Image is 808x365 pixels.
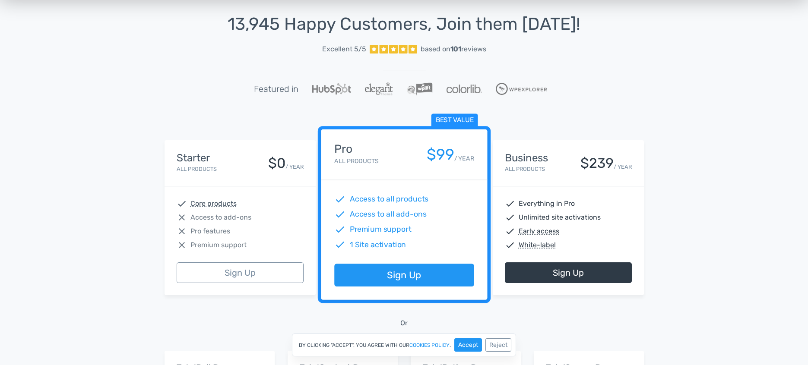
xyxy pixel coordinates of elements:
[349,239,406,250] span: 1 Site activation
[177,152,217,164] h4: Starter
[485,338,511,352] button: Reject
[454,154,474,163] small: / YEAR
[519,212,601,223] span: Unlimited site activations
[580,156,614,171] div: $239
[177,262,304,283] a: Sign Up
[334,209,345,220] span: check
[505,198,515,209] span: check
[505,226,515,236] span: check
[334,194,345,205] span: check
[190,212,251,223] span: Access to add-ons
[496,83,547,95] img: WPExplorer
[334,143,378,155] h4: Pro
[400,318,408,328] span: Or
[190,240,247,250] span: Premium support
[505,152,548,164] h4: Business
[447,85,482,93] img: Colorlib
[409,343,450,348] a: cookies policy
[334,224,345,235] span: check
[519,240,556,250] abbr: White-label
[322,44,366,54] span: Excellent 5/5
[431,114,478,127] span: Best value
[426,146,454,163] div: $99
[349,209,426,220] span: Access to all add-ons
[334,264,474,287] a: Sign Up
[421,44,486,54] div: based on reviews
[268,156,285,171] div: $0
[285,163,304,171] small: / YEAR
[505,240,515,250] span: check
[334,239,345,250] span: check
[177,212,187,223] span: close
[614,163,632,171] small: / YEAR
[165,41,644,58] a: Excellent 5/5 based on101reviews
[505,262,632,283] a: Sign Up
[365,82,393,95] img: ElegantThemes
[254,84,298,94] h5: Featured in
[505,212,515,223] span: check
[454,338,482,352] button: Accept
[177,198,187,209] span: check
[190,226,230,236] span: Pro features
[349,224,411,235] span: Premium support
[450,45,461,53] strong: 101
[505,166,545,172] small: All Products
[177,226,187,236] span: close
[519,226,559,236] abbr: Early access
[519,198,575,209] span: Everything in Pro
[177,166,217,172] small: All Products
[334,157,378,165] small: All Products
[292,334,516,356] div: By clicking "Accept", you agree with our .
[312,83,351,94] img: Hubspot
[177,240,187,250] span: close
[190,198,237,209] abbr: Core products
[165,15,644,34] h1: 13,945 Happy Customers, Join them [DATE]!
[407,82,432,95] img: WPLift
[349,194,428,205] span: Access to all products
